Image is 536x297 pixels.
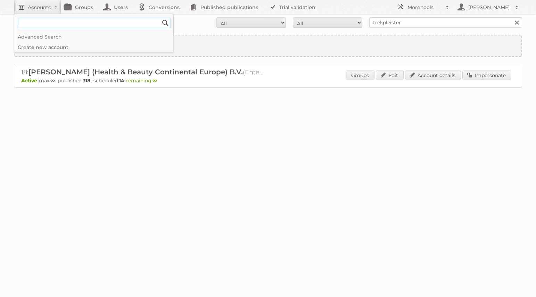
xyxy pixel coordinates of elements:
p: max: - published: - scheduled: - [21,77,515,84]
span: Active [21,77,39,84]
a: Advanced Search [14,32,173,42]
a: Create new account [15,35,521,56]
span: remaining: [126,77,157,84]
strong: 318 [83,77,90,84]
a: Groups [346,71,374,80]
a: Create new account [14,42,173,52]
span: [PERSON_NAME] (Health & Beauty Continental Europe) B.V. [28,68,243,76]
h2: 18: (Enterprise ∞) [21,68,264,77]
h2: [PERSON_NAME] [467,4,512,11]
strong: 14 [119,77,124,84]
strong: ∞ [50,77,55,84]
a: Account details [405,71,461,80]
a: Impersonate [462,71,511,80]
h2: More tools [407,4,442,11]
a: Edit [376,71,404,80]
h2: Accounts [28,4,51,11]
input: Search [160,18,171,28]
strong: ∞ [152,77,157,84]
